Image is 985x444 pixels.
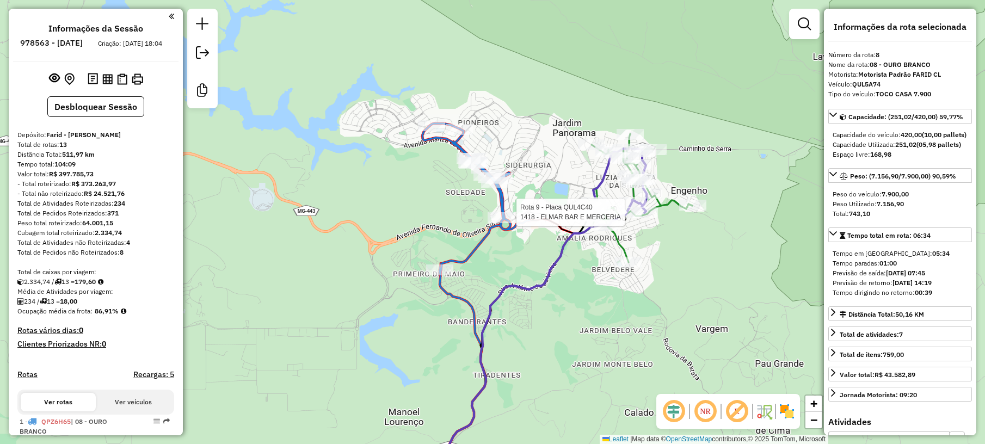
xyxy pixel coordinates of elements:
button: Visualizar relatório de Roteirização [100,71,115,86]
div: Espaço livre: [833,150,968,159]
a: Leaflet [602,435,629,443]
strong: [DATE] 07:45 [886,269,925,277]
strong: 234 [114,199,125,207]
i: Total de rotas [54,279,61,285]
a: Peso: (7.156,90/7.900,00) 90,59% [828,168,972,183]
span: Ocultar deslocamento [661,398,687,424]
strong: R$ 43.582,89 [875,371,915,379]
div: Jornada Motorista: 09:20 [840,390,917,400]
strong: 4 [126,238,130,246]
div: Tempo em [GEOGRAPHIC_DATA]: [833,249,968,258]
em: Rota exportada [163,418,170,424]
div: Map data © contributors,© 2025 TomTom, Microsoft [600,435,828,444]
a: Zoom out [805,412,822,428]
strong: R$ 24.521,76 [84,189,125,198]
a: Valor total:R$ 43.582,89 [828,367,972,381]
h4: Clientes Priorizados NR: [17,340,174,349]
div: Depósito: [17,130,174,140]
h4: Informações da Sessão [48,23,143,34]
div: Peso total roteirizado: [17,218,174,228]
button: Exibir sessão original [47,70,62,88]
strong: 64.001,15 [82,219,113,227]
strong: Motorista Padrão FARID CL [858,70,941,78]
span: QPZ6H65 [41,417,71,425]
div: Média de Atividades por viagem: [17,287,174,297]
div: Total de Atividades não Roteirizadas: [17,238,174,248]
strong: 743,10 [849,209,870,218]
a: Exibir filtros [793,13,815,35]
span: Peso: (7.156,90/7.900,00) 90,59% [850,172,956,180]
span: Tempo total em rota: 06:34 [847,231,931,239]
div: Distância Total: [17,150,174,159]
h4: Atividades [828,417,972,427]
div: Cubagem total roteirizado: [17,228,174,238]
strong: 168,98 [870,150,891,158]
button: Ver veículos [96,393,171,411]
a: OpenStreetMap [666,435,712,443]
div: Valor total: [840,370,915,380]
strong: Farid - [PERSON_NAME] [46,131,121,139]
button: Centralizar mapa no depósito ou ponto de apoio [62,71,77,88]
span: | [630,435,632,443]
strong: 179,60 [75,277,96,286]
div: Tempo paradas: [833,258,968,268]
strong: 104:09 [54,160,76,168]
strong: 759,00 [883,350,904,359]
strong: 7.156,90 [877,200,904,208]
h4: Recargas: 5 [133,370,174,379]
strong: 13 [59,140,67,149]
div: Tempo total: [17,159,174,169]
button: Ver rotas [21,393,96,411]
div: Capacidade: (251,02/420,00) 59,77% [828,126,972,164]
div: Total de Atividades Roteirizadas: [17,199,174,208]
button: Visualizar Romaneio [115,71,130,87]
div: Tempo dirigindo no retorno: [833,288,968,298]
span: 50,16 KM [895,310,924,318]
a: Clique aqui para minimizar o painel [169,10,174,22]
i: Total de rotas [40,298,47,305]
a: Exportar sessão [192,42,213,66]
strong: 2.334,74 [95,229,122,237]
h6: 978563 - [DATE] [20,38,83,48]
h4: Rotas vários dias: [17,326,174,335]
button: Logs desbloquear sessão [85,71,100,88]
a: Nova sessão e pesquisa [192,13,213,38]
strong: 8 [876,51,879,59]
div: Número da rota: [828,50,972,60]
button: Desbloquear Sessão [47,96,144,117]
em: Opções [153,418,160,424]
span: 1 - [20,417,107,435]
img: Fluxo de ruas [755,403,773,420]
strong: 8 [120,248,124,256]
strong: R$ 397.785,73 [49,170,94,178]
div: Previsão de retorno: [833,278,968,288]
div: Total: [833,209,968,219]
strong: 371 [107,209,119,217]
a: Total de itens:759,00 [828,347,972,361]
div: Total de itens: [840,350,904,360]
strong: TOCO CASA 7.900 [876,90,931,98]
div: - Total roteirizado: [17,179,174,189]
div: Capacidade do veículo: [833,130,968,140]
em: Média calculada utilizando a maior ocupação (%Peso ou %Cubagem) de cada rota da sessão. Rotas cro... [121,308,126,314]
div: Peso Utilizado: [833,199,968,209]
strong: 18,00 [60,297,77,305]
strong: 7 [899,330,903,338]
div: Tipo do veículo: [828,89,972,99]
span: Peso do veículo: [833,190,909,198]
div: Valor total: [17,169,174,179]
a: Rotas [17,370,38,379]
a: Total de atividades:7 [828,326,972,341]
span: − [810,413,817,427]
span: Capacidade: (251,02/420,00) 59,77% [848,113,963,121]
strong: 0 [79,325,83,335]
strong: 86,91% [95,307,119,315]
div: Veículo: [828,79,972,89]
strong: 251,02 [895,140,916,149]
i: Total de Atividades [17,298,24,305]
strong: 420,00 [901,131,922,139]
div: Tempo total em rota: 06:34 [828,244,972,302]
span: Ocupação média da frota: [17,307,93,315]
a: Zoom in [805,396,822,412]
